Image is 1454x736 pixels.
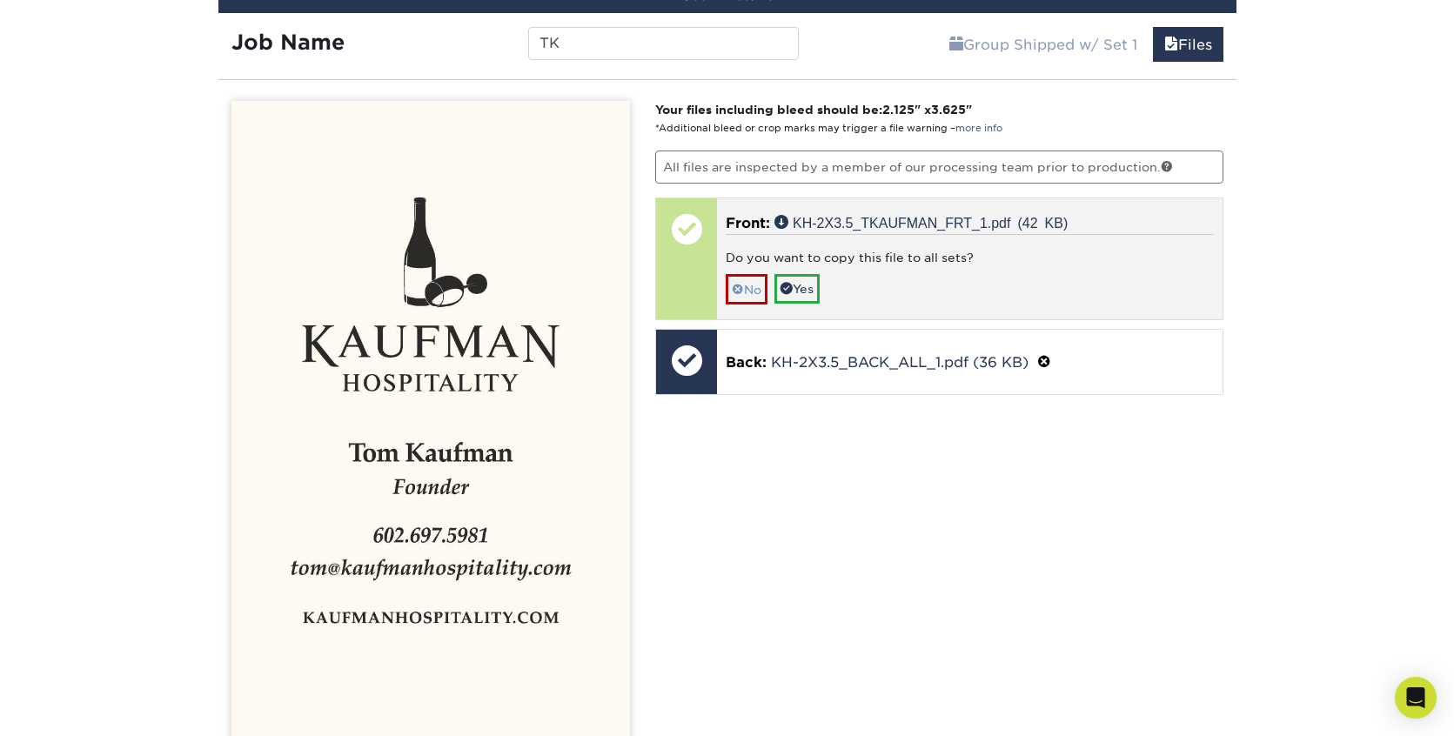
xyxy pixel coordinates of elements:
[774,215,1068,229] a: KH-2X3.5_TKAUFMAN_FRT_1.pdf (42 KB)
[882,103,915,117] span: 2.125
[528,27,799,60] input: Enter a job name
[726,249,1214,273] div: Do you want to copy this file to all sets?
[1395,677,1437,719] div: Open Intercom Messenger
[655,103,972,117] strong: Your files including bleed should be: " x "
[931,103,966,117] span: 3.625
[1164,37,1178,53] span: files
[726,215,770,231] span: Front:
[726,354,767,371] span: Back:
[231,30,345,55] strong: Job Name
[655,151,1223,184] p: All files are inspected by a member of our processing team prior to production.
[774,274,820,304] a: Yes
[726,274,767,304] a: No
[938,27,1149,62] a: Group Shipped w/ Set 1
[1153,27,1223,62] a: Files
[4,683,148,730] iframe: Google Customer Reviews
[955,123,1002,134] a: more info
[771,354,1029,371] a: KH-2X3.5_BACK_ALL_1.pdf (36 KB)
[949,37,963,53] span: shipping
[655,123,1002,134] small: *Additional bleed or crop marks may trigger a file warning –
